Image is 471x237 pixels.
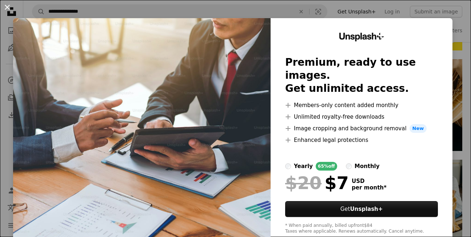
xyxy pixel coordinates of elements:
[285,223,438,234] div: * When paid annually, billed upfront $84 Taxes where applicable. Renews automatically. Cancel any...
[285,173,322,192] span: $20
[346,163,352,169] input: monthly
[285,201,438,217] button: GetUnsplash+
[285,113,438,121] li: Unlimited royalty-free downloads
[285,124,438,133] li: Image cropping and background removal
[285,136,438,144] li: Enhanced legal protections
[355,162,380,171] div: monthly
[285,101,438,110] li: Members-only content added monthly
[285,163,291,169] input: yearly65%off
[352,178,387,184] span: USD
[350,206,383,212] strong: Unsplash+
[285,56,438,95] h2: Premium, ready to use images. Get unlimited access.
[285,173,349,192] div: $7
[352,184,387,191] span: per month *
[316,162,337,171] div: 65% off
[410,124,427,133] span: New
[294,162,313,171] div: yearly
